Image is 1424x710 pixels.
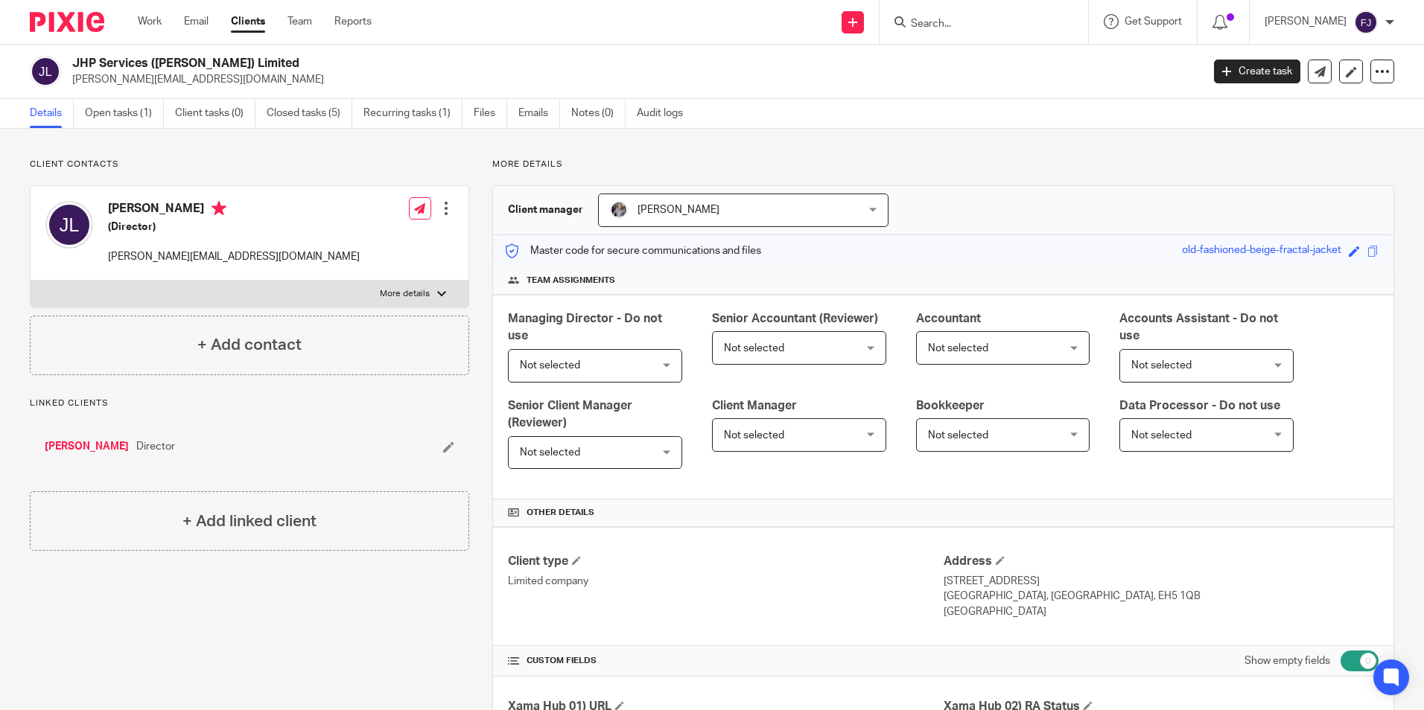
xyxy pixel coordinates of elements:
[1131,360,1192,371] span: Not selected
[944,574,1379,589] p: [STREET_ADDRESS]
[197,333,302,356] h4: + Add contact
[944,554,1379,569] h4: Address
[182,510,317,533] h4: + Add linked client
[30,159,469,170] p: Client contacts
[30,99,74,128] a: Details
[504,243,761,258] p: Master code for secure communications and files
[637,99,694,128] a: Audit logs
[1245,653,1330,668] label: Show empty fields
[944,604,1379,619] p: [GEOGRAPHIC_DATA]
[72,56,967,71] h2: JHP Services ([PERSON_NAME]) Limited
[45,439,129,454] a: [PERSON_NAME]
[138,14,162,29] a: Work
[267,99,352,128] a: Closed tasks (5)
[928,430,988,441] span: Not selected
[1119,313,1278,342] span: Accounts Assistant - Do not use
[527,275,615,287] span: Team assignments
[724,343,784,354] span: Not selected
[184,14,209,29] a: Email
[1119,400,1280,412] span: Data Processor - Do not use
[1182,243,1341,260] div: old-fashioned-beige-fractal-jacket
[1354,10,1378,34] img: svg%3E
[508,400,632,429] span: Senior Client Manager (Reviewer)
[334,14,372,29] a: Reports
[527,507,594,519] span: Other details
[508,313,662,342] span: Managing Director - Do not use
[712,400,797,412] span: Client Manager
[492,159,1394,170] p: More details
[610,201,628,219] img: -%20%20-%20studio@ingrained.co.uk%20for%20%20-20220223%20at%20101413%20-%201W1A2026.jpg
[474,99,507,128] a: Files
[1214,60,1300,83] a: Create task
[518,99,560,128] a: Emails
[72,72,1192,87] p: [PERSON_NAME][EMAIL_ADDRESS][DOMAIN_NAME]
[1265,14,1347,29] p: [PERSON_NAME]
[520,360,580,371] span: Not selected
[231,14,265,29] a: Clients
[916,313,981,324] span: Accountant
[108,201,360,220] h4: [PERSON_NAME]
[108,249,360,264] p: [PERSON_NAME][EMAIL_ADDRESS][DOMAIN_NAME]
[108,220,360,234] h5: (Director)
[520,447,580,458] span: Not selected
[85,99,164,128] a: Open tasks (1)
[1125,16,1182,27] span: Get Support
[136,439,175,454] span: Director
[30,56,61,87] img: svg%3E
[508,574,943,589] p: Limited company
[212,201,226,216] i: Primary
[508,202,583,217] h3: Client manager
[916,400,985,412] span: Bookkeeper
[363,99,463,128] a: Recurring tasks (1)
[287,14,312,29] a: Team
[380,288,430,300] p: More details
[909,18,1043,31] input: Search
[45,201,93,249] img: svg%3E
[175,99,255,128] a: Client tasks (0)
[571,99,626,128] a: Notes (0)
[724,430,784,441] span: Not selected
[30,397,469,409] p: Linked clients
[928,343,988,354] span: Not selected
[1131,430,1192,441] span: Not selected
[508,655,943,667] h4: CUSTOM FIELDS
[508,554,943,569] h4: Client type
[712,313,878,324] span: Senior Accountant (Reviewer)
[638,205,719,215] span: [PERSON_NAME]
[944,589,1379,604] p: [GEOGRAPHIC_DATA], [GEOGRAPHIC_DATA], EH5 1QB
[30,12,104,32] img: Pixie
